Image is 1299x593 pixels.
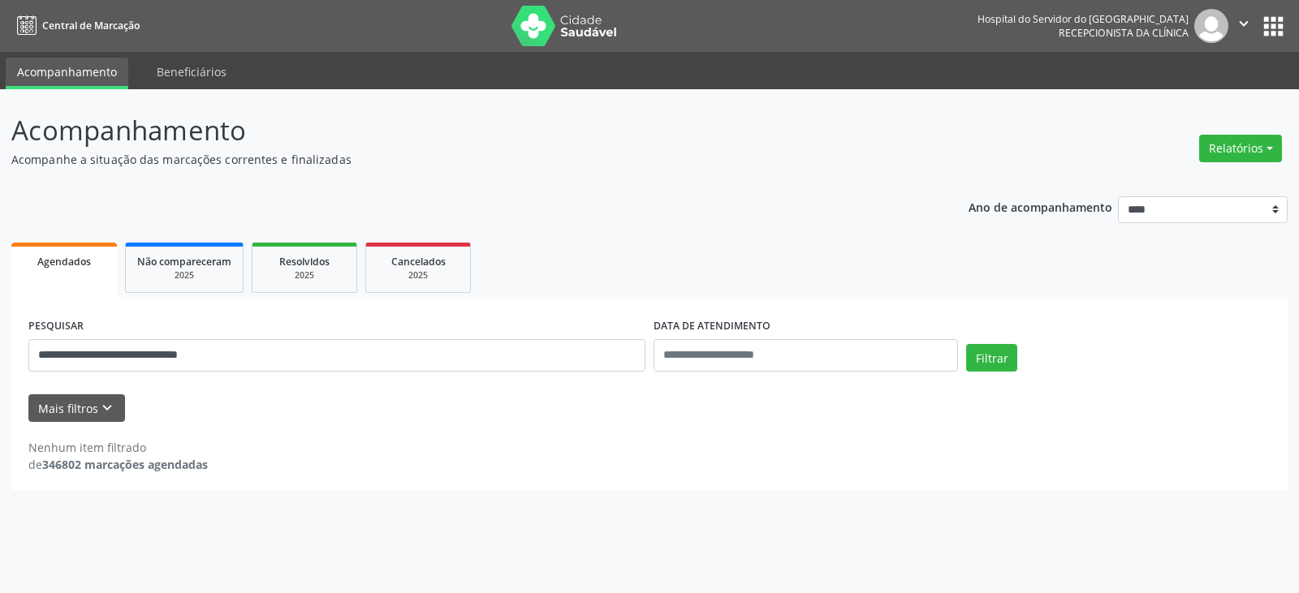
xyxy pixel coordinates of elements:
[137,255,231,269] span: Não compareceram
[1059,26,1189,40] span: Recepcionista da clínica
[264,269,345,281] div: 2025
[279,255,330,269] span: Resolvidos
[966,344,1017,372] button: Filtrar
[969,196,1112,217] p: Ano de acompanhamento
[391,255,446,269] span: Cancelados
[145,58,238,86] a: Beneficiários
[1199,135,1282,162] button: Relatórios
[98,399,116,417] i: keyboard_arrow_down
[977,12,1189,26] div: Hospital do Servidor do [GEOGRAPHIC_DATA]
[1235,15,1253,32] i: 
[28,314,84,339] label: PESQUISAR
[1194,9,1228,43] img: img
[137,269,231,281] div: 2025
[1259,12,1288,41] button: apps
[6,58,128,89] a: Acompanhamento
[28,456,208,473] div: de
[378,269,459,281] div: 2025
[42,19,140,32] span: Central de Marcação
[28,394,125,423] button: Mais filtroskeyboard_arrow_down
[37,255,91,269] span: Agendados
[654,314,770,339] label: DATA DE ATENDIMENTO
[28,439,208,456] div: Nenhum item filtrado
[11,151,904,168] p: Acompanhe a situação das marcações correntes e finalizadas
[11,12,140,39] a: Central de Marcação
[42,457,208,472] strong: 346802 marcações agendadas
[11,110,904,151] p: Acompanhamento
[1228,9,1259,43] button: 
